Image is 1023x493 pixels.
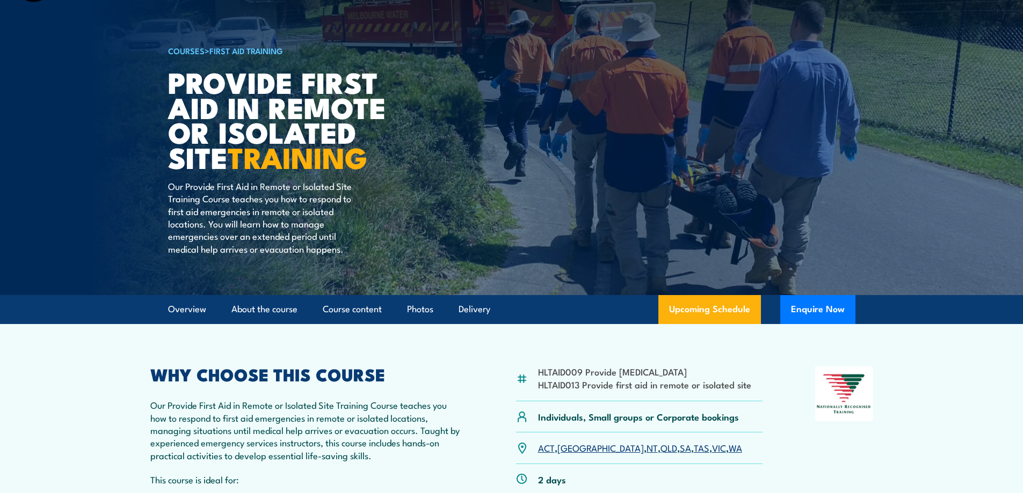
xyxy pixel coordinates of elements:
img: Nationally Recognised Training logo. [815,366,873,421]
a: Photos [407,295,433,323]
h2: WHY CHOOSE THIS COURSE [150,366,464,381]
a: Course content [323,295,382,323]
a: QLD [661,441,677,454]
li: HLTAID009 Provide [MEDICAL_DATA] [538,365,751,378]
a: About the course [231,295,298,323]
li: HLTAID013 Provide first aid in remote or isolated site [538,378,751,391]
a: Upcoming Schedule [658,295,761,324]
a: NT [647,441,658,454]
a: WA [729,441,742,454]
a: [GEOGRAPHIC_DATA] [557,441,644,454]
a: TAS [694,441,709,454]
h6: > [168,44,433,57]
p: Individuals, Small groups or Corporate bookings [538,410,739,423]
h1: Provide First Aid in Remote or Isolated Site [168,69,433,170]
a: ACT [538,441,555,454]
p: Our Provide First Aid in Remote or Isolated Site Training Course teaches you how to respond to fi... [150,399,464,461]
a: Delivery [459,295,490,323]
p: , , , , , , , [538,442,742,454]
a: VIC [712,441,726,454]
button: Enquire Now [780,295,855,324]
p: This course is ideal for: [150,473,464,485]
a: COURSES [168,45,205,56]
a: First Aid Training [209,45,283,56]
a: Overview [168,295,206,323]
p: 2 days [538,473,566,485]
strong: TRAINING [228,134,367,179]
a: SA [680,441,691,454]
p: Our Provide First Aid in Remote or Isolated Site Training Course teaches you how to respond to fi... [168,180,364,255]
